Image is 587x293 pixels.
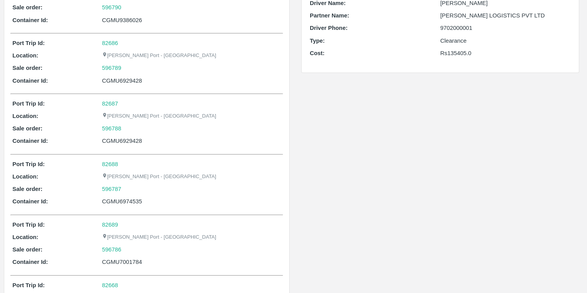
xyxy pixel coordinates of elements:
p: [PERSON_NAME] Port - [GEOGRAPHIC_DATA] [102,113,216,120]
a: 596787 [102,185,122,193]
a: 596789 [102,64,122,72]
p: 9702000001 [440,24,571,32]
b: Sale order: [12,186,43,192]
a: 596786 [102,245,122,254]
b: Sale order: [12,246,43,253]
b: Port Trip Id: [12,282,45,288]
b: Sale order: [12,65,43,71]
a: 82686 [102,40,118,46]
b: Location: [12,52,38,59]
b: Port Trip Id: [12,101,45,107]
b: Port Trip Id: [12,161,45,167]
b: Container Id: [12,17,48,23]
b: Location: [12,173,38,180]
b: Port Trip Id: [12,222,45,228]
p: [PERSON_NAME] Port - [GEOGRAPHIC_DATA] [102,52,216,59]
div: CGMU7001784 [102,258,281,266]
div: CGMU6974535 [102,197,281,206]
p: [PERSON_NAME] Port - [GEOGRAPHIC_DATA] [102,173,216,180]
b: Container Id: [12,259,48,265]
p: [PERSON_NAME] LOGISTICS PVT LTD [440,11,571,20]
b: Driver Phone: [310,25,347,31]
p: Rs 135405.0 [440,49,571,57]
b: Location: [12,234,38,240]
a: 82668 [102,282,118,288]
div: CGMU6929428 [102,76,281,85]
b: Container Id: [12,78,48,84]
b: Container Id: [12,198,48,205]
a: 596788 [102,124,122,133]
b: Port Trip Id: [12,40,45,46]
b: Partner Name: [310,12,349,19]
p: Clearance [440,36,571,45]
a: 82687 [102,101,118,107]
div: CGMU9386026 [102,16,281,24]
b: Location: [12,113,38,119]
a: 82689 [102,222,118,228]
p: [PERSON_NAME] Port - [GEOGRAPHIC_DATA] [102,234,216,241]
b: Sale order: [12,4,43,10]
b: Sale order: [12,125,43,132]
b: Container Id: [12,138,48,144]
a: 596790 [102,3,122,12]
b: Cost: [310,50,325,56]
a: 82688 [102,161,118,167]
div: CGMU6929428 [102,137,281,145]
b: Type: [310,38,325,44]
